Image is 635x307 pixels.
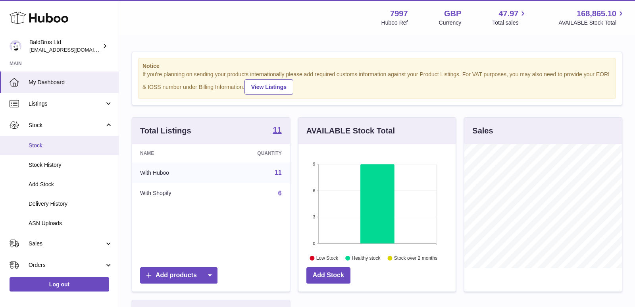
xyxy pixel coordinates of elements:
[29,240,104,247] span: Sales
[29,79,113,86] span: My Dashboard
[273,126,281,135] a: 11
[142,71,612,95] div: If you're planning on sending your products internationally please add required customs informati...
[313,214,315,219] text: 3
[313,188,315,193] text: 6
[29,181,113,188] span: Add Stock
[306,267,350,284] a: Add Stock
[381,19,408,27] div: Huboo Ref
[217,144,290,162] th: Quantity
[29,122,104,129] span: Stock
[132,144,217,162] th: Name
[140,126,191,136] h3: Total Listings
[142,62,612,70] strong: Notice
[275,169,282,176] a: 11
[29,161,113,169] span: Stock History
[313,241,315,246] text: 0
[140,267,217,284] a: Add products
[558,8,625,27] a: 168,865.10 AVAILABLE Stock Total
[313,162,315,166] text: 9
[10,277,109,292] a: Log out
[29,100,104,108] span: Listings
[492,19,527,27] span: Total sales
[29,46,117,53] span: [EMAIL_ADDRESS][DOMAIN_NAME]
[352,255,381,261] text: Healthy stock
[132,183,217,204] td: With Shopify
[577,8,616,19] span: 168,865.10
[132,162,217,183] td: With Huboo
[29,261,104,269] span: Orders
[29,39,101,54] div: BaldBros Ltd
[492,8,527,27] a: 47.97 Total sales
[10,40,21,52] img: baldbrothersblog@gmail.com
[439,19,462,27] div: Currency
[278,190,282,197] a: 6
[498,8,518,19] span: 47.97
[472,126,493,136] h3: Sales
[29,142,113,149] span: Stock
[306,126,395,136] h3: AVAILABLE Stock Total
[29,220,113,227] span: ASN Uploads
[29,200,113,208] span: Delivery History
[390,8,408,19] strong: 7997
[558,19,625,27] span: AVAILABLE Stock Total
[394,255,437,261] text: Stock over 2 months
[244,79,293,95] a: View Listings
[316,255,339,261] text: Low Stock
[273,126,281,134] strong: 11
[444,8,461,19] strong: GBP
